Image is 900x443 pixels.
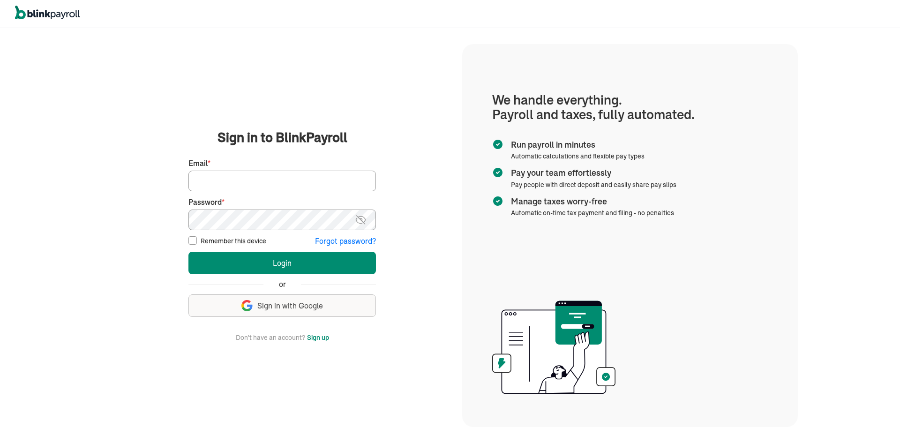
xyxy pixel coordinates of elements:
span: Sign in to BlinkPayroll [217,128,347,147]
img: eye [355,214,367,225]
label: Email [188,158,376,169]
span: Manage taxes worry-free [511,195,670,208]
h1: We handle everything. Payroll and taxes, fully automated. [492,93,768,122]
img: checkmark [492,167,503,178]
img: logo [15,6,80,20]
label: Remember this device [201,236,266,246]
span: Sign in with Google [257,300,323,311]
button: Sign up [307,332,329,343]
img: illustration [492,298,615,397]
img: checkmark [492,195,503,207]
span: or [279,279,286,290]
img: checkmark [492,139,503,150]
span: Don't have an account? [236,332,305,343]
label: Password [188,197,376,208]
img: google [241,300,253,311]
button: Login [188,252,376,274]
button: Forgot password? [315,236,376,247]
span: Pay people with direct deposit and easily share pay slips [511,180,676,189]
span: Automatic on-time tax payment and filing - no penalties [511,209,674,217]
span: Run payroll in minutes [511,139,641,151]
input: Your email address [188,171,376,191]
span: Automatic calculations and flexible pay types [511,152,645,160]
button: Sign in with Google [188,294,376,317]
span: Pay your team effortlessly [511,167,673,179]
